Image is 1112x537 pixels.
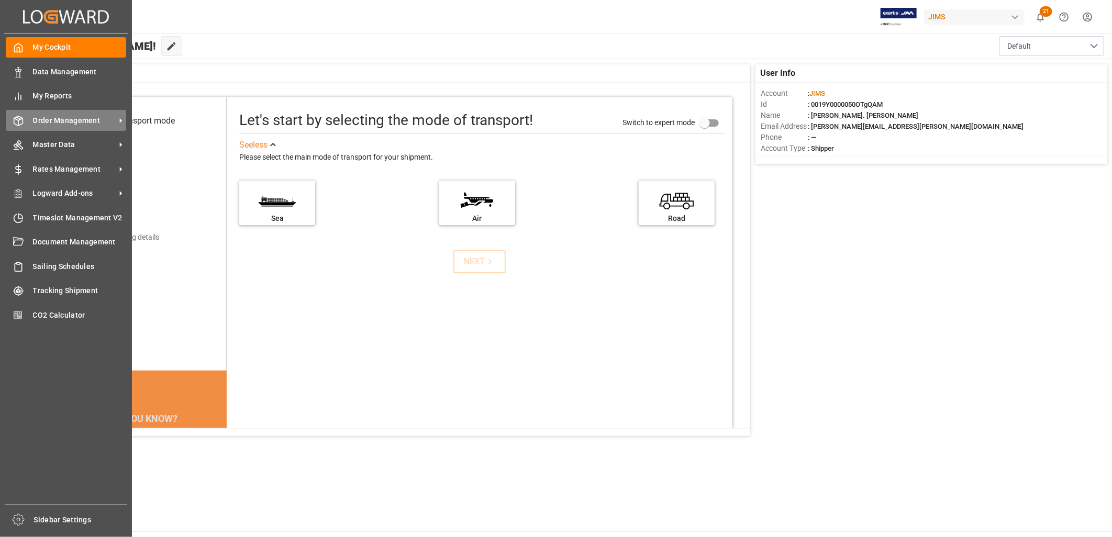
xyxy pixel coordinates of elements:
[1052,5,1076,29] button: Help Center
[34,514,128,525] span: Sidebar Settings
[33,237,127,248] span: Document Management
[33,212,127,223] span: Timeslot Management V2
[6,207,126,228] a: Timeslot Management V2
[33,66,127,77] span: Data Management
[464,255,496,268] div: NEXT
[244,213,310,224] div: Sea
[453,250,506,273] button: NEXT
[761,110,808,121] span: Name
[808,100,883,108] span: : 0019Y0000050OTgQAM
[761,143,808,154] span: Account Type
[239,151,725,164] div: Please select the main mode of transport for your shipment.
[6,281,126,301] a: Tracking Shipment
[1029,5,1052,29] button: show 21 new notifications
[43,36,156,56] span: Hello [PERSON_NAME]!
[761,88,808,99] span: Account
[808,133,816,141] span: : —
[808,89,825,97] span: :
[94,115,175,127] div: Select transport mode
[6,86,126,106] a: My Reports
[33,42,127,53] span: My Cockpit
[622,118,695,127] span: Switch to expert mode
[33,261,127,272] span: Sailing Schedules
[761,121,808,132] span: Email Address
[33,115,116,126] span: Order Management
[1007,41,1031,52] span: Default
[33,285,127,296] span: Tracking Shipment
[33,139,116,150] span: Master Data
[33,91,127,102] span: My Reports
[881,8,917,26] img: Exertis%20JAM%20-%20Email%20Logo.jpg_1722504956.jpg
[924,9,1025,25] div: JIMS
[999,36,1104,56] button: open menu
[59,407,227,429] div: DID YOU KNOW?
[761,132,808,143] span: Phone
[444,213,510,224] div: Air
[808,144,834,152] span: : Shipper
[6,37,126,58] a: My Cockpit
[644,213,709,224] div: Road
[6,232,126,252] a: Document Management
[6,305,126,325] a: CO2 Calculator
[761,99,808,110] span: Id
[239,139,268,151] div: See less
[808,122,1024,130] span: : [PERSON_NAME][EMAIL_ADDRESS][PERSON_NAME][DOMAIN_NAME]
[6,61,126,82] a: Data Management
[33,310,127,321] span: CO2 Calculator
[761,67,796,80] span: User Info
[809,89,825,97] span: JIMS
[33,188,116,199] span: Logward Add-ons
[6,256,126,276] a: Sailing Schedules
[94,232,159,243] div: Add shipping details
[924,7,1029,27] button: JIMS
[808,111,918,119] span: : [PERSON_NAME]. [PERSON_NAME]
[33,164,116,175] span: Rates Management
[1040,6,1052,17] span: 21
[239,109,533,131] div: Let's start by selecting the mode of transport!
